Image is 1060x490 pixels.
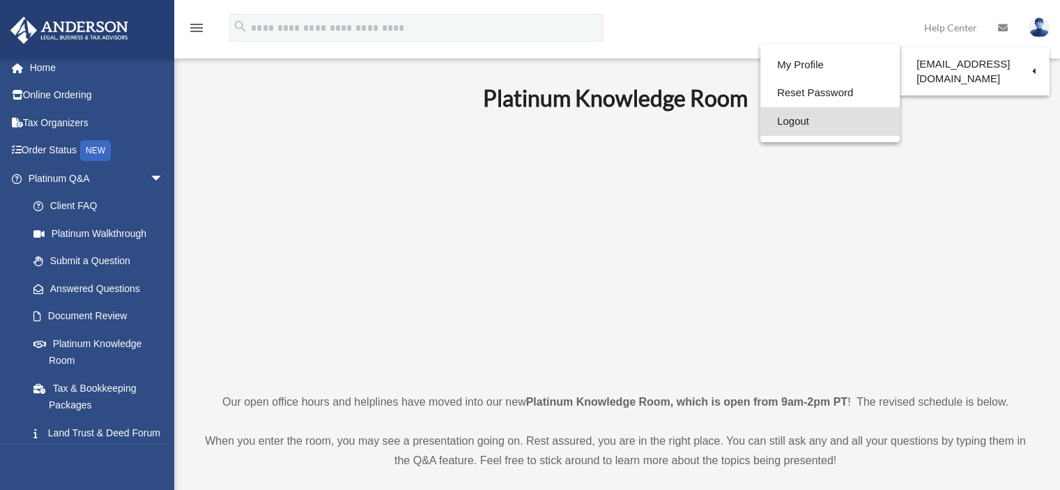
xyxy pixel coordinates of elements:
[20,275,185,303] a: Answered Questions
[526,396,847,408] strong: Platinum Knowledge Room, which is open from 9am-2pm PT
[188,24,205,36] a: menu
[233,19,248,34] i: search
[10,137,185,165] a: Order StatusNEW
[188,20,205,36] i: menu
[760,107,900,136] a: Logout
[80,140,111,161] div: NEW
[20,192,185,220] a: Client FAQ
[20,419,185,447] a: Land Trust & Deed Forum
[1029,17,1050,38] img: User Pic
[150,164,178,193] span: arrow_drop_down
[10,109,185,137] a: Tax Organizers
[20,330,178,374] a: Platinum Knowledge Room
[20,374,185,419] a: Tax & Bookkeeping Packages
[20,220,185,247] a: Platinum Walkthrough
[760,51,900,79] a: My Profile
[10,164,185,192] a: Platinum Q&Aarrow_drop_down
[6,17,132,44] img: Anderson Advisors Platinum Portal
[10,82,185,109] a: Online Ordering
[483,84,748,112] b: Platinum Knowledge Room
[406,131,824,367] iframe: 231110_Toby_KnowledgeRoom
[900,51,1050,92] a: [EMAIL_ADDRESS][DOMAIN_NAME]
[10,54,185,82] a: Home
[760,79,900,107] a: Reset Password
[199,392,1032,412] p: Our open office hours and helplines have moved into our new ! The revised schedule is below.
[20,303,185,330] a: Document Review
[20,247,185,275] a: Submit a Question
[199,431,1032,470] p: When you enter the room, you may see a presentation going on. Rest assured, you are in the right ...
